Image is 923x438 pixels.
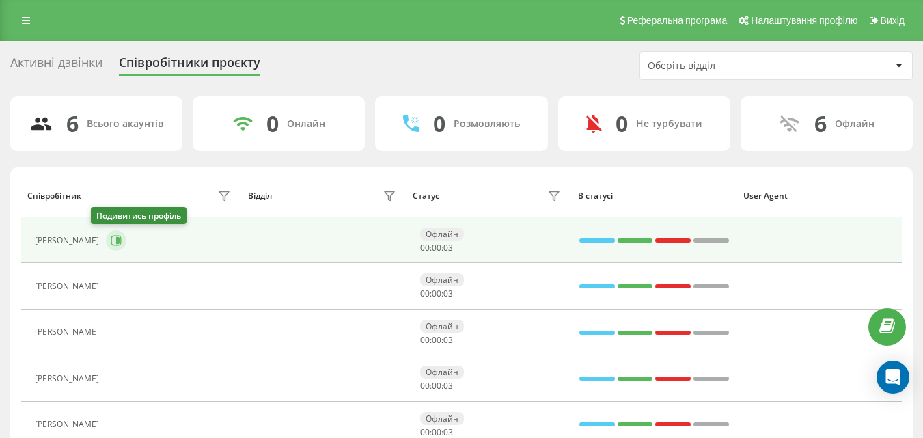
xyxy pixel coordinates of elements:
span: 00 [420,380,430,392]
div: Розмовляють [454,118,520,130]
div: Співробітник [27,191,81,201]
div: 0 [616,111,628,137]
div: Open Intercom Messenger [877,361,909,394]
span: 00 [420,334,430,346]
div: Співробітники проєкту [119,55,260,77]
span: 03 [443,380,453,392]
span: 00 [432,288,441,299]
div: Подивитись профіль [91,207,187,224]
div: Офлайн [420,366,464,379]
div: : : [420,381,453,391]
div: Статус [413,191,439,201]
div: Не турбувати [636,118,702,130]
span: Вихід [881,15,905,26]
div: Всього акаунтів [87,118,163,130]
div: Відділ [248,191,272,201]
div: [PERSON_NAME] [35,327,102,337]
div: Офлайн [420,273,464,286]
span: 03 [443,242,453,254]
div: : : [420,289,453,299]
div: Оберіть відділ [648,60,811,72]
div: 0 [433,111,445,137]
div: Онлайн [287,118,325,130]
span: 00 [432,380,441,392]
span: 00 [432,334,441,346]
div: : : [420,428,453,437]
div: 0 [266,111,279,137]
span: 00 [420,242,430,254]
span: 03 [443,288,453,299]
div: : : [420,243,453,253]
span: 03 [443,334,453,346]
span: 00 [432,426,441,438]
div: Активні дзвінки [10,55,102,77]
span: 00 [420,288,430,299]
div: [PERSON_NAME] [35,420,102,429]
div: Офлайн [420,228,464,241]
div: : : [420,336,453,345]
div: Офлайн [420,320,464,333]
span: 03 [443,426,453,438]
div: User Agent [743,191,896,201]
div: Офлайн [835,118,874,130]
div: В статусі [578,191,730,201]
div: [PERSON_NAME] [35,282,102,291]
div: Офлайн [420,412,464,425]
span: Налаштування профілю [751,15,857,26]
div: [PERSON_NAME] [35,374,102,383]
div: 6 [814,111,827,137]
span: 00 [420,426,430,438]
span: Реферальна програма [627,15,728,26]
div: [PERSON_NAME] [35,236,102,245]
span: 00 [432,242,441,254]
div: 6 [66,111,79,137]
